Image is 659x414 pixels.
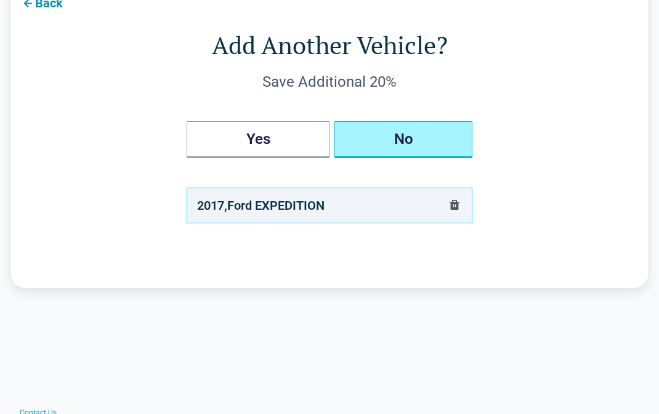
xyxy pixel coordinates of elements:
[187,121,472,158] div: Add Another Vehicles?
[197,196,325,215] div: 2017 , Ford EXPEDITION
[334,121,472,158] button: No
[60,28,599,62] h1: Add Another Vehicle?
[187,121,329,158] button: Yes
[60,72,599,92] div: Save Additional 20%
[447,197,462,214] button: delete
